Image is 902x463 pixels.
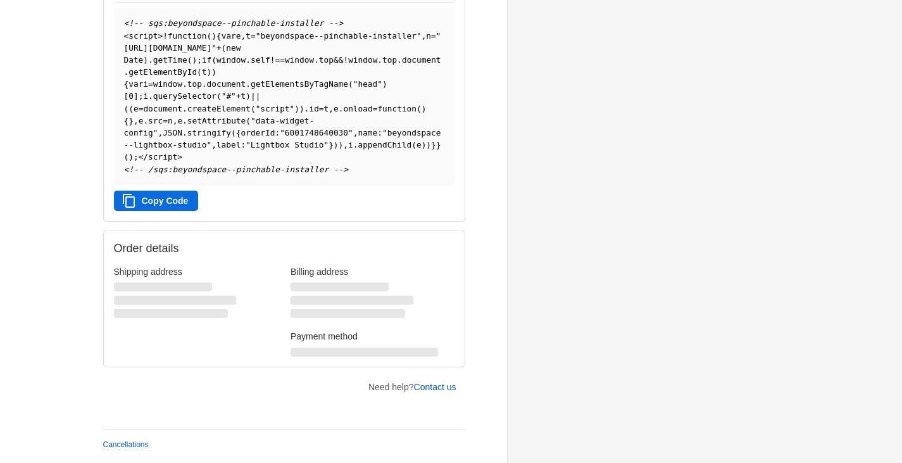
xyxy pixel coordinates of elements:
[134,91,139,101] span: ]
[309,104,318,113] span: id
[103,440,149,449] a: Cancellations
[153,91,216,101] span: querySelector
[139,104,144,113] span: =
[329,140,334,149] span: }
[124,104,129,113] span: (
[158,31,163,41] span: >
[241,140,246,149] span: :
[143,104,182,113] span: document
[411,140,417,149] span: (
[182,79,187,89] span: .
[148,152,177,162] span: script
[128,67,197,77] span: getElementById
[373,104,378,113] span: =
[124,55,144,65] span: Date
[246,140,329,149] span: "Lightbox Studio"
[353,128,358,137] span: ,
[397,55,402,65] span: .
[299,104,304,113] span: )
[285,55,314,65] span: window
[382,55,397,65] span: top
[422,140,427,149] span: )
[236,31,241,41] span: e
[334,55,343,65] span: &&
[143,91,148,101] span: i
[114,241,284,256] h2: Order details
[216,43,222,53] span: +
[291,331,454,342] h3: Payment method
[319,104,324,113] span: =
[211,67,216,77] span: )
[128,31,158,41] span: script
[124,67,129,77] span: .
[163,31,168,41] span: !
[251,55,270,65] span: self
[222,43,227,53] span: (
[414,382,456,392] a: Contact us
[128,91,134,101] span: 0
[426,31,431,41] span: n
[294,104,299,113] span: )
[251,104,256,113] span: (
[124,18,344,28] span: <!-- sqs:beyondspace--pinchable-installer -->
[216,140,241,149] span: label
[134,104,139,113] span: e
[334,140,339,149] span: )
[358,140,411,149] span: appendChild
[124,79,129,89] span: {
[422,104,427,113] span: )
[291,266,454,277] h3: Billing address
[358,128,377,137] span: name
[236,128,241,137] span: {
[241,91,246,101] span: t
[348,140,353,149] span: i
[256,104,295,113] span: "script"
[343,55,348,65] span: !
[426,140,431,149] span: )
[319,55,334,65] span: top
[128,79,143,89] span: var
[216,91,222,101] span: (
[124,91,129,101] span: [
[353,140,358,149] span: .
[187,128,231,137] span: stringify
[251,79,348,89] span: getElementsByTagName
[377,55,382,65] span: .
[343,104,372,113] span: onload
[211,140,216,149] span: ,
[216,55,246,65] span: window
[168,116,173,125] span: n
[153,79,182,89] span: window
[431,140,436,149] span: }
[114,191,199,211] button: Copy Code
[134,116,139,125] span: ,
[158,128,163,137] span: ,
[173,116,178,125] span: ,
[226,43,241,53] span: new
[304,104,310,113] span: .
[177,152,182,162] span: >
[124,31,441,53] span: "[URL][DOMAIN_NAME]"
[202,67,207,77] span: t
[187,55,192,65] span: (
[148,55,153,65] span: .
[222,91,236,101] span: "#"
[348,79,353,89] span: (
[314,55,319,65] span: .
[139,152,148,162] span: </
[251,31,256,41] span: =
[139,91,144,101] span: ;
[246,116,251,125] span: (
[187,104,251,113] span: createElement
[377,128,382,137] span: :
[182,116,187,125] span: .
[246,55,251,65] span: .
[163,116,168,125] span: =
[246,79,251,89] span: .
[353,79,382,89] span: "head"
[417,140,422,149] span: e
[236,91,241,101] span: +
[202,79,207,89] span: .
[153,55,187,65] span: getTime
[124,152,129,162] span: (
